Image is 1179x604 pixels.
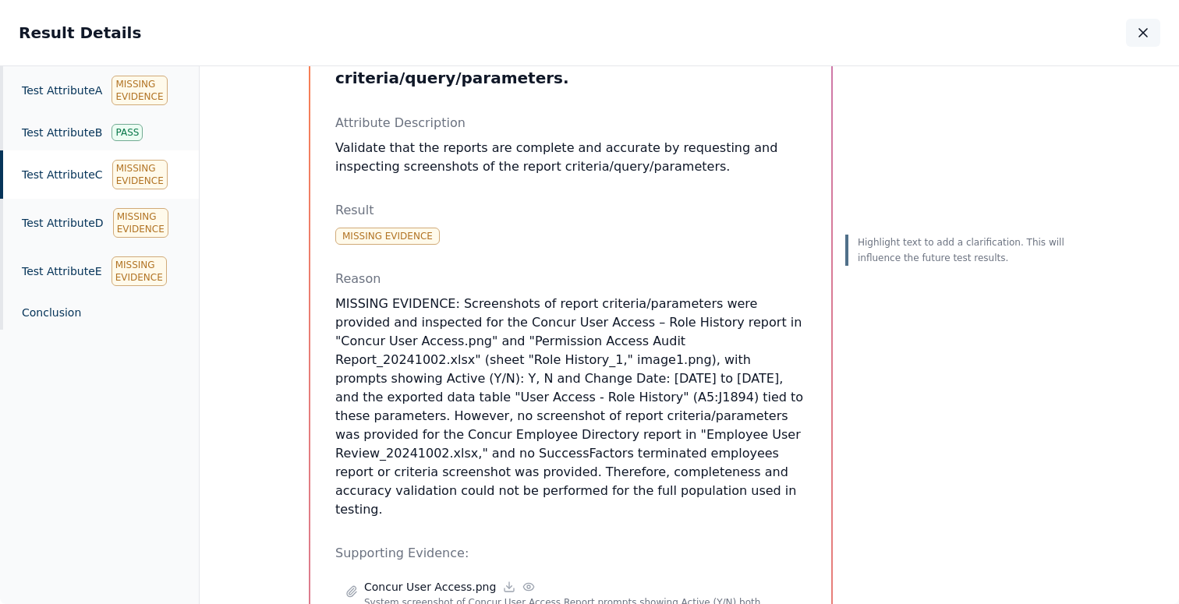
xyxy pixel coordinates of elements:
div: Missing Evidence [112,160,168,189]
div: Missing Evidence [335,228,440,245]
div: Missing Evidence [112,256,167,286]
p: MISSING EVIDENCE: Screenshots of report criteria/parameters were provided and inspected for the C... [335,295,806,519]
div: Missing Evidence [113,208,168,238]
p: Supporting Evidence: [335,544,806,563]
h2: Result Details [19,22,141,44]
p: Highlight text to add a clarification. This will influence the future test results. [858,235,1070,266]
p: Validate that the reports are complete and accurate by requesting and inspecting screenshots of t... [335,139,806,176]
p: Result [335,201,806,220]
div: Pass [112,124,143,141]
a: Download file [502,580,516,594]
p: Reason [335,270,806,288]
p: Attribute Description [335,114,806,132]
div: Missing Evidence [112,76,167,105]
p: Concur User Access.png [364,579,496,595]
